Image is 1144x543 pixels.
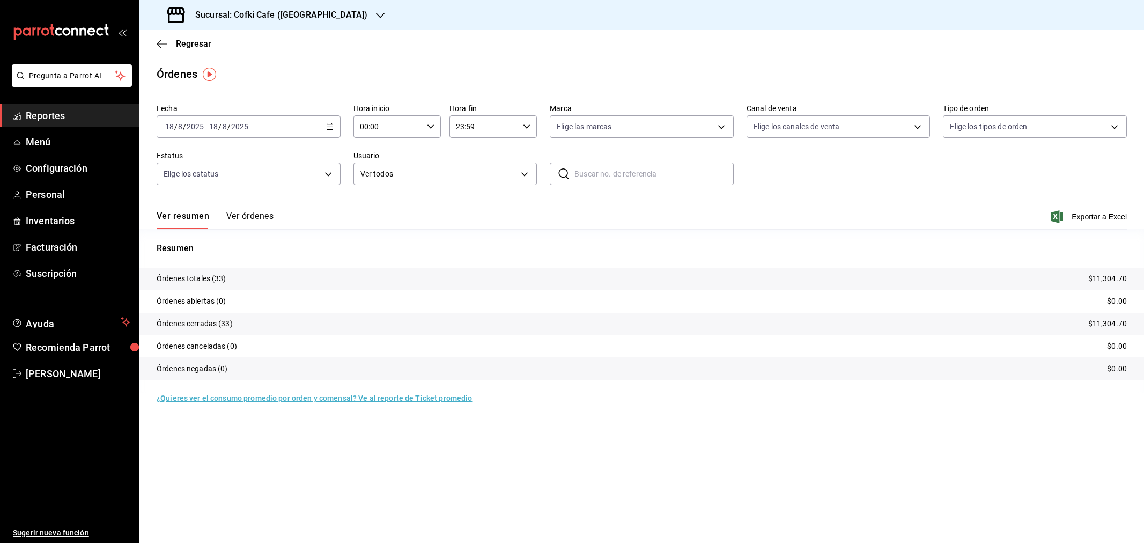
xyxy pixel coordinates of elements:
span: / [218,122,222,131]
span: / [183,122,186,131]
span: Personal [26,187,130,202]
span: / [227,122,231,131]
label: Tipo de orden [943,105,1127,112]
span: Reportes [26,108,130,123]
p: $0.00 [1107,296,1127,307]
p: Órdenes cerradas (33) [157,318,233,329]
span: Ayuda [26,315,116,328]
p: Órdenes abiertas (0) [157,296,226,307]
p: $0.00 [1107,363,1127,375]
input: -- [178,122,183,131]
span: / [174,122,178,131]
a: Pregunta a Parrot AI [8,78,132,89]
span: Recomienda Parrot [26,340,130,355]
input: ---- [186,122,204,131]
span: Suscripción [26,266,130,281]
span: Elige los estatus [164,168,218,179]
label: Usuario [353,152,537,159]
a: ¿Quieres ver el consumo promedio por orden y comensal? Ve al reporte de Ticket promedio [157,394,472,402]
label: Marca [550,105,734,112]
span: Menú [26,135,130,149]
span: - [205,122,208,131]
span: Elige los tipos de orden [950,121,1027,132]
p: $11,304.70 [1088,318,1127,329]
h3: Sucursal: Cofki Cafe ([GEOGRAPHIC_DATA]) [187,9,367,21]
button: open_drawer_menu [118,28,127,36]
span: Ver todos [360,168,518,180]
label: Fecha [157,105,341,112]
span: Sugerir nueva función [13,527,130,539]
p: $0.00 [1107,341,1127,352]
div: Órdenes [157,66,197,82]
label: Estatus [157,152,341,159]
p: Resumen [157,242,1127,255]
label: Canal de venta [747,105,931,112]
button: Ver órdenes [226,211,274,229]
span: Inventarios [26,214,130,228]
span: Configuración [26,161,130,175]
label: Hora inicio [353,105,441,112]
div: navigation tabs [157,211,274,229]
p: Órdenes canceladas (0) [157,341,237,352]
input: -- [165,122,174,131]
img: Tooltip marker [203,68,216,81]
button: Ver resumen [157,211,209,229]
p: Órdenes negadas (0) [157,363,228,375]
span: [PERSON_NAME] [26,366,130,381]
button: Exportar a Excel [1053,210,1127,223]
button: Regresar [157,39,211,49]
button: Pregunta a Parrot AI [12,64,132,87]
input: Buscar no. de referencia [574,163,734,185]
input: ---- [231,122,249,131]
input: -- [222,122,227,131]
label: Hora fin [449,105,537,112]
span: Pregunta a Parrot AI [29,70,115,82]
span: Elige las marcas [557,121,611,132]
span: Facturación [26,240,130,254]
p: $11,304.70 [1088,273,1127,284]
p: Órdenes totales (33) [157,273,226,284]
input: -- [209,122,218,131]
span: Regresar [176,39,211,49]
span: Elige los canales de venta [754,121,839,132]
